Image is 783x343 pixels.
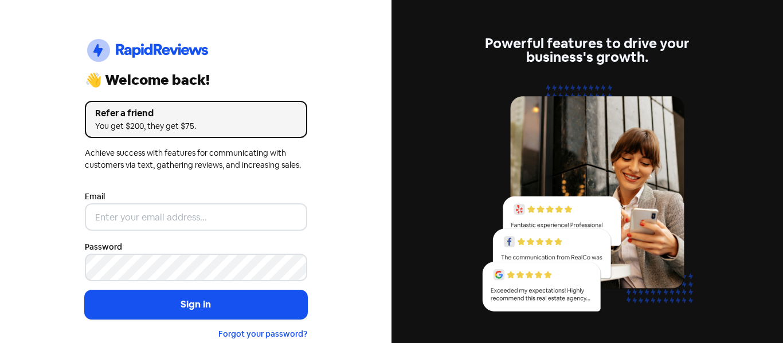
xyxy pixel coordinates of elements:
div: Achieve success with features for communicating with customers via text, gathering reviews, and i... [85,147,307,171]
input: Enter your email address... [85,203,307,231]
img: reviews [476,78,699,325]
a: Forgot your password? [218,329,307,339]
div: 👋 Welcome back! [85,73,307,87]
div: Powerful features to drive your business's growth. [476,37,699,64]
label: Password [85,241,122,253]
button: Sign in [85,290,307,319]
label: Email [85,191,105,203]
div: Refer a friend [95,107,297,120]
div: You get $200, they get $75. [95,120,297,132]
